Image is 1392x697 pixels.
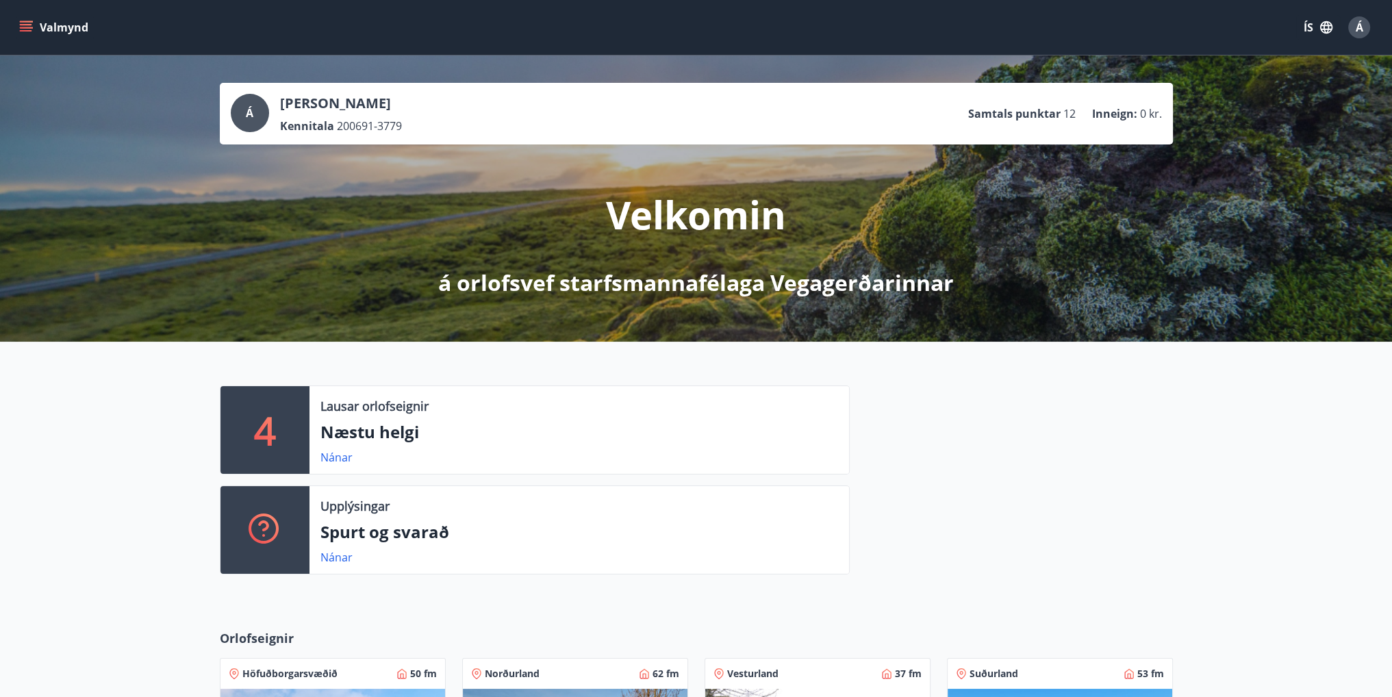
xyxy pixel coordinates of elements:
[410,667,437,681] span: 50 fm
[970,667,1018,681] span: Suðurland
[220,629,294,647] span: Orlofseignir
[320,520,838,544] p: Spurt og svarað
[254,404,276,456] p: 4
[337,118,402,134] span: 200691-3779
[1092,106,1137,121] p: Inneign :
[1343,11,1376,44] button: Á
[1137,667,1164,681] span: 53 fm
[1063,106,1076,121] span: 12
[280,94,402,113] p: [PERSON_NAME]
[895,667,922,681] span: 37 fm
[246,105,253,121] span: Á
[727,667,779,681] span: Vesturland
[968,106,1061,121] p: Samtals punktar
[485,667,540,681] span: Norðurland
[320,420,838,444] p: Næstu helgi
[1140,106,1162,121] span: 0 kr.
[653,667,679,681] span: 62 fm
[606,188,786,240] p: Velkomin
[320,450,353,465] a: Nánar
[438,268,954,298] p: á orlofsvef starfsmannafélaga Vegagerðarinnar
[1296,15,1340,40] button: ÍS
[320,497,390,515] p: Upplýsingar
[242,667,338,681] span: Höfuðborgarsvæðið
[1356,20,1363,35] span: Á
[16,15,94,40] button: menu
[320,550,353,565] a: Nánar
[280,118,334,134] p: Kennitala
[320,397,429,415] p: Lausar orlofseignir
